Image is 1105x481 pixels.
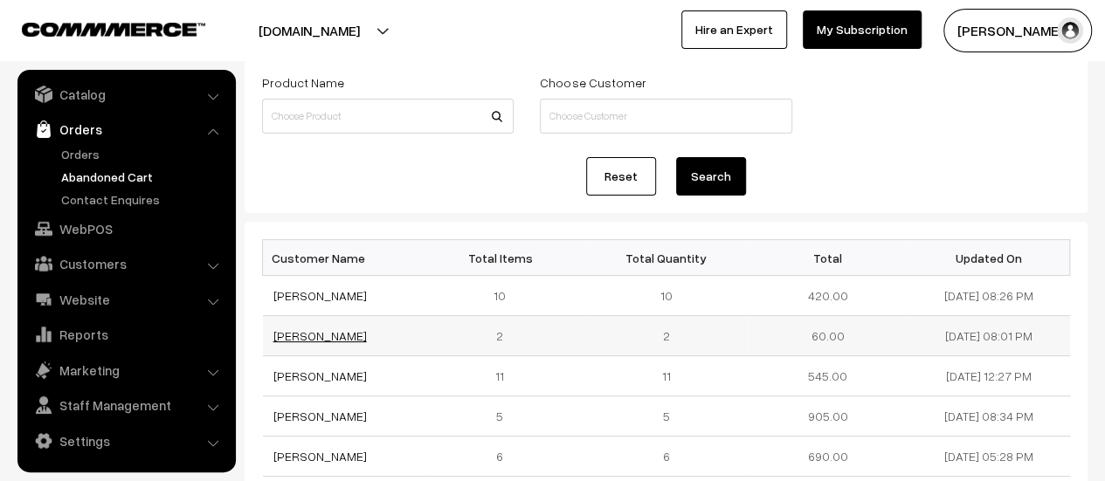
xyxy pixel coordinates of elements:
[424,356,585,396] td: 11
[22,319,230,350] a: Reports
[747,240,908,276] th: Total
[22,113,230,145] a: Orders
[676,157,746,196] button: Search
[57,168,230,186] a: Abandoned Cart
[22,248,230,279] a: Customers
[908,276,1070,316] td: [DATE] 08:26 PM
[273,288,367,303] a: [PERSON_NAME]
[540,99,791,134] input: Choose Customer
[197,9,421,52] button: [DOMAIN_NAME]
[747,356,908,396] td: 545.00
[908,436,1070,477] td: [DATE] 05:28 PM
[585,316,747,356] td: 2
[273,328,367,343] a: [PERSON_NAME]
[57,190,230,209] a: Contact Enquires
[424,240,585,276] th: Total Items
[262,73,344,92] label: Product Name
[943,9,1092,52] button: [PERSON_NAME]
[22,79,230,110] a: Catalog
[424,436,585,477] td: 6
[273,368,367,383] a: [PERSON_NAME]
[273,409,367,423] a: [PERSON_NAME]
[22,284,230,315] a: Website
[681,10,787,49] a: Hire an Expert
[22,354,230,386] a: Marketing
[747,436,908,477] td: 690.00
[585,240,747,276] th: Total Quantity
[585,396,747,436] td: 5
[263,240,425,276] th: Customer Name
[57,145,230,163] a: Orders
[424,316,585,356] td: 2
[908,240,1070,276] th: Updated On
[1057,17,1083,44] img: user
[803,10,922,49] a: My Subscription
[908,316,1070,356] td: [DATE] 08:01 PM
[424,396,585,436] td: 5
[22,389,230,421] a: Staff Management
[585,276,747,316] td: 10
[424,276,585,316] td: 10
[747,276,908,316] td: 420.00
[22,213,230,244] a: WebPOS
[540,73,646,92] label: Choose Customer
[586,157,656,196] a: Reset
[585,436,747,477] td: 6
[747,396,908,436] td: 905.00
[273,449,367,464] a: [PERSON_NAME]
[262,99,514,134] input: Choose Product
[585,356,747,396] td: 11
[22,17,175,38] a: COMMMERCE
[747,316,908,356] td: 60.00
[908,396,1070,436] td: [DATE] 08:34 PM
[22,425,230,457] a: Settings
[908,356,1070,396] td: [DATE] 12:27 PM
[22,23,205,36] img: COMMMERCE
